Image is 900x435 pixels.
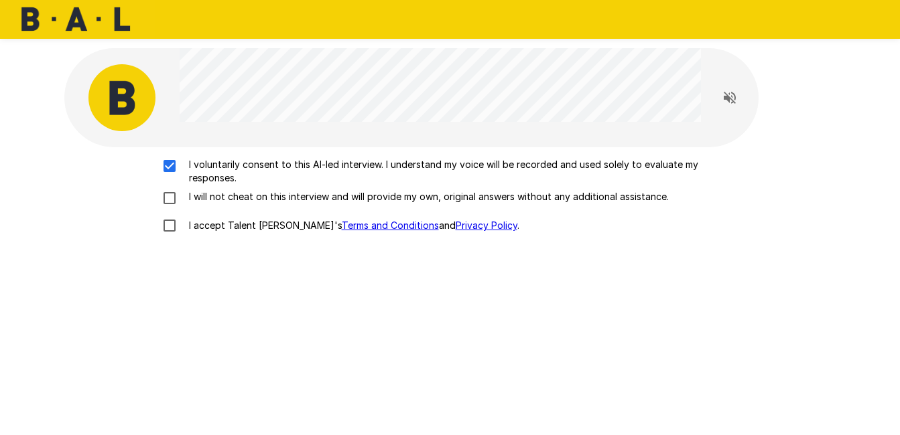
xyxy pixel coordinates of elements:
[88,64,155,131] img: bal_avatar.png
[184,190,669,203] p: I will not cheat on this interview and will provide my own, original answers without any addition...
[716,84,743,111] button: Read questions aloud
[342,220,439,231] a: Terms and Conditions
[184,219,519,232] p: I accept Talent [PERSON_NAME]'s and .
[456,220,517,231] a: Privacy Policy
[184,158,745,185] p: I voluntarily consent to this AI-led interview. I understand my voice will be recorded and used s...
